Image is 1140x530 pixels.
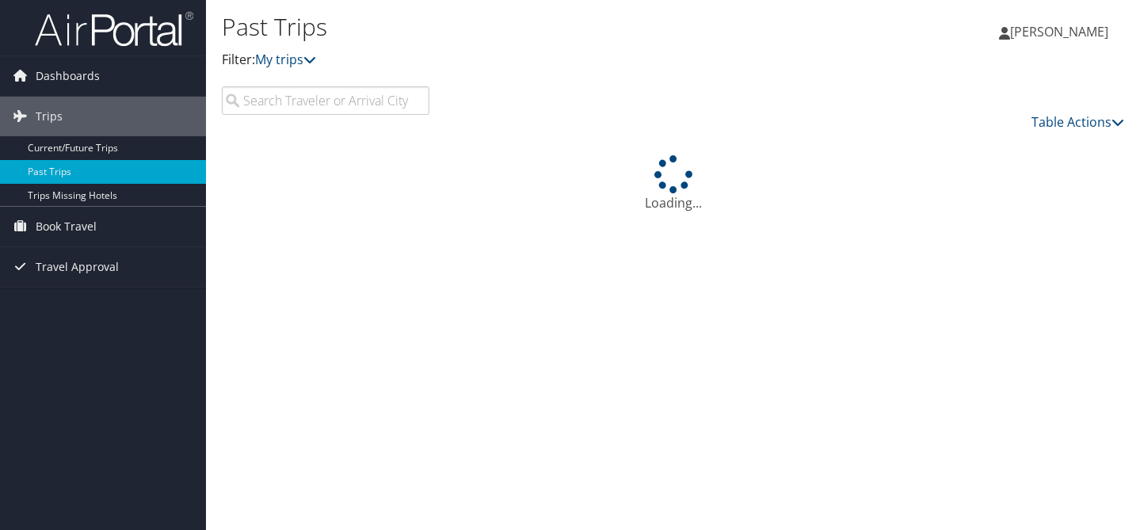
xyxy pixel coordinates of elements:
a: My trips [255,51,316,68]
span: [PERSON_NAME] [1010,23,1108,40]
span: Book Travel [36,207,97,246]
a: Table Actions [1031,113,1124,131]
p: Filter: [222,50,823,71]
span: Dashboards [36,56,100,96]
h1: Past Trips [222,10,823,44]
span: Trips [36,97,63,136]
div: Loading... [222,155,1124,212]
img: airportal-logo.png [35,10,193,48]
input: Search Traveler or Arrival City [222,86,429,115]
a: [PERSON_NAME] [999,8,1124,55]
span: Travel Approval [36,247,119,287]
